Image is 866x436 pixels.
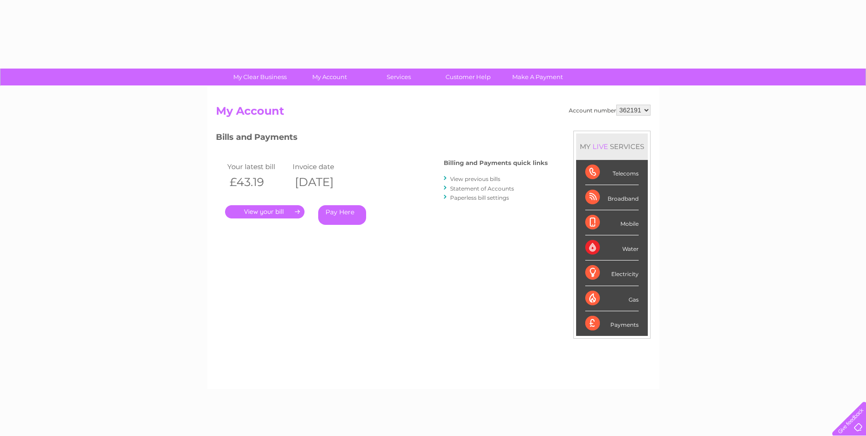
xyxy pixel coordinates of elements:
[585,185,639,210] div: Broadband
[444,160,548,166] h4: Billing and Payments quick links
[450,194,509,201] a: Paperless bill settings
[500,69,575,85] a: Make A Payment
[225,160,291,173] td: Your latest bill
[222,69,298,85] a: My Clear Business
[216,131,548,147] h3: Bills and Payments
[576,133,648,160] div: MY SERVICES
[585,210,639,235] div: Mobile
[216,105,651,122] h2: My Account
[585,235,639,261] div: Water
[450,175,500,182] a: View previous bills
[318,205,366,225] a: Pay Here
[569,105,651,116] div: Account number
[585,160,639,185] div: Telecoms
[585,286,639,311] div: Gas
[292,69,367,85] a: My Account
[225,173,291,191] th: £43.19
[290,160,356,173] td: Invoice date
[585,261,639,286] div: Electricity
[430,69,506,85] a: Customer Help
[290,173,356,191] th: [DATE]
[361,69,436,85] a: Services
[450,185,514,192] a: Statement of Accounts
[585,311,639,336] div: Payments
[591,142,610,151] div: LIVE
[225,205,304,218] a: .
